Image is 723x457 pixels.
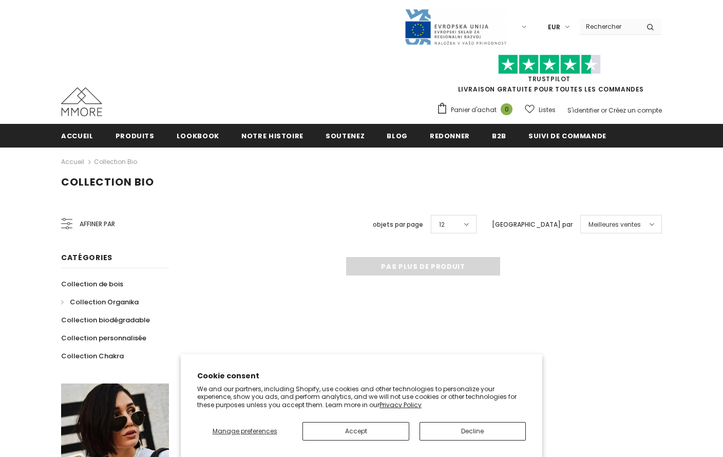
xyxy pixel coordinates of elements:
span: soutenez [326,131,365,141]
a: Blog [387,124,408,147]
span: Collection Chakra [61,351,124,361]
button: Decline [420,422,526,441]
span: Listes [539,105,556,115]
a: Collection Chakra [61,347,124,365]
span: B2B [492,131,506,141]
a: Collection de bois [61,275,123,293]
span: Collection Organika [70,297,139,307]
span: Catégories [61,252,112,263]
span: 12 [439,220,445,230]
span: LIVRAISON GRATUITE POUR TOUTES LES COMMANDES [436,59,662,94]
span: Collection personnalisée [61,333,146,343]
a: Produits [116,124,155,147]
a: S'identifier [567,106,599,115]
a: Listes [525,101,556,119]
span: Panier d'achat [451,105,497,115]
button: Manage preferences [197,422,292,441]
img: Faites confiance aux étoiles pilotes [498,54,601,75]
a: Panier d'achat 0 [436,102,518,118]
span: Notre histoire [241,131,303,141]
a: Privacy Policy [379,400,422,409]
a: Collection Bio [94,157,137,166]
a: Collection Organika [61,293,139,311]
label: objets par page [373,220,423,230]
span: Accueil [61,131,93,141]
span: Blog [387,131,408,141]
span: Affiner par [80,218,115,230]
a: Accueil [61,124,93,147]
a: B2B [492,124,506,147]
a: Redonner [430,124,470,147]
span: EUR [548,22,560,32]
p: We and our partners, including Shopify, use cookies and other technologies to personalize your ex... [197,385,526,409]
input: Search Site [580,19,639,34]
a: Lookbook [177,124,219,147]
img: Javni Razpis [404,8,507,46]
span: Collection biodégradable [61,315,150,325]
a: Collection personnalisée [61,329,146,347]
span: Redonner [430,131,470,141]
span: 0 [501,103,512,115]
img: Cas MMORE [61,87,102,116]
a: Créez un compte [608,106,662,115]
button: Accept [302,422,409,441]
label: [GEOGRAPHIC_DATA] par [492,220,573,230]
span: Collection de bois [61,279,123,289]
span: Collection Bio [61,175,154,189]
span: Manage preferences [213,427,277,435]
a: Collection biodégradable [61,311,150,329]
a: Suivi de commande [528,124,606,147]
a: TrustPilot [528,75,570,83]
span: Meilleures ventes [588,220,641,230]
a: Notre histoire [241,124,303,147]
span: Suivi de commande [528,131,606,141]
h2: Cookie consent [197,371,526,381]
span: Produits [116,131,155,141]
a: Javni Razpis [404,22,507,31]
a: Accueil [61,156,84,168]
span: Lookbook [177,131,219,141]
span: or [601,106,607,115]
a: soutenez [326,124,365,147]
